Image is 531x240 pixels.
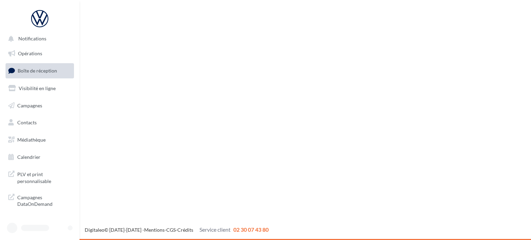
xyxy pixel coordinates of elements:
[17,119,37,125] span: Contacts
[4,98,75,113] a: Campagnes
[199,226,231,233] span: Service client
[17,102,42,108] span: Campagnes
[19,85,56,91] span: Visibilité en ligne
[18,36,46,42] span: Notifications
[85,227,269,233] span: © [DATE]-[DATE] - - -
[4,81,75,96] a: Visibilité en ligne
[4,133,75,147] a: Médiathèque
[17,193,71,208] span: Campagnes DataOnDemand
[4,115,75,130] a: Contacts
[166,227,176,233] a: CGS
[4,150,75,164] a: Calendrier
[4,167,75,187] a: PLV et print personnalisable
[18,68,57,74] span: Boîte de réception
[177,227,193,233] a: Crédits
[4,46,75,61] a: Opérations
[17,154,40,160] span: Calendrier
[4,190,75,210] a: Campagnes DataOnDemand
[17,170,71,184] span: PLV et print personnalisable
[85,227,104,233] a: Digitaleo
[17,137,46,143] span: Médiathèque
[233,226,269,233] span: 02 30 07 43 80
[4,63,75,78] a: Boîte de réception
[18,50,42,56] span: Opérations
[144,227,165,233] a: Mentions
